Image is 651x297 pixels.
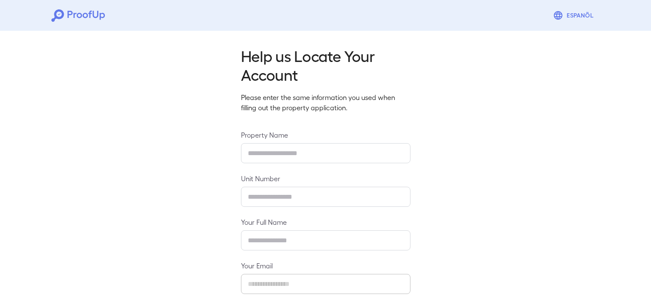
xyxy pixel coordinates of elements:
[241,217,410,227] label: Your Full Name
[241,261,410,271] label: Your Email
[241,46,410,84] h2: Help us Locate Your Account
[241,173,410,183] label: Unit Number
[241,130,410,140] label: Property Name
[241,92,410,113] p: Please enter the same information you used when filling out the property application.
[550,7,600,24] button: Espanõl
